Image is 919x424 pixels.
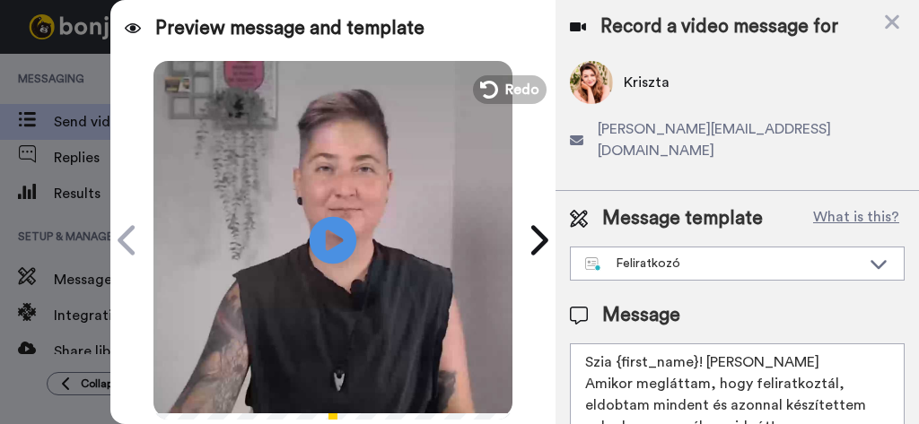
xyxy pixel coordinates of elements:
[585,255,861,273] div: Feliratkozó
[602,205,763,232] span: Message template
[808,205,905,232] button: What is this?
[602,302,680,329] span: Message
[598,118,905,161] span: [PERSON_NAME][EMAIL_ADDRESS][DOMAIN_NAME]
[585,257,602,272] img: nextgen-template.svg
